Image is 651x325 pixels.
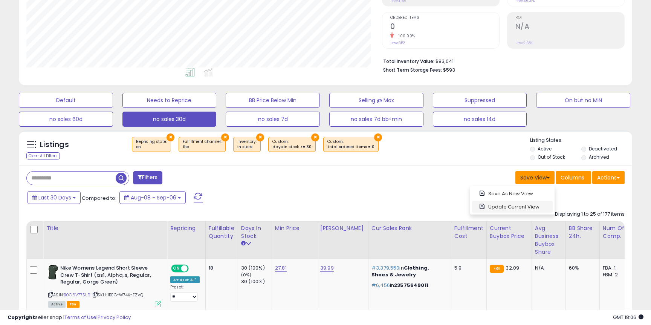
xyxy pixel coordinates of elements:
img: 315HKlygq-L._SL40_.jpg [48,265,58,280]
div: Current Buybox Price [490,224,529,240]
button: × [374,133,382,141]
button: no sales 7d [226,112,320,127]
b: Nike Womens Legend Short Sleeve Crew T-Shirt (as1, Alpha, s, Regular, Regular, Gorge Green) [60,265,152,288]
label: Out of Stock [538,154,565,160]
span: 32.09 [506,264,519,271]
button: × [167,133,174,141]
div: [PERSON_NAME] [320,224,365,232]
button: no sales 30d [122,112,217,127]
span: FBA [67,301,79,308]
p: Listing States: [530,137,632,144]
a: Save As New View [472,188,553,199]
button: Aug-08 - Sep-06 [119,191,186,204]
button: Save View [515,171,555,184]
button: no sales 14d [433,112,527,127]
small: FBA [490,265,504,273]
div: FBM: 2 [603,271,628,278]
button: no sales 60d [19,112,113,127]
span: Repricing state : [136,139,167,150]
div: Preset: [170,285,200,302]
button: × [256,133,264,141]
a: Terms of Use [64,314,96,321]
span: 23575649011 [394,282,428,289]
small: Days In Stock. [241,240,246,247]
div: total ordered items = 0 [327,144,374,150]
p: in [371,282,445,289]
span: $593 [443,66,455,74]
button: Columns [556,171,591,184]
h2: N/A [515,22,624,32]
button: BB Price Below Min [226,93,320,108]
div: Title [46,224,164,232]
a: Update Current View [472,201,553,213]
div: ASIN: [48,265,161,307]
span: Custom: [327,139,374,150]
div: 5.9 [454,265,481,271]
button: Filters [133,171,162,184]
a: Privacy Policy [98,314,131,321]
h5: Listings [40,140,69,150]
div: Amazon AI * [170,276,200,283]
button: × [311,133,319,141]
div: Days In Stock [241,224,269,240]
span: ON [172,265,181,272]
label: Deactivated [589,146,617,152]
div: Fulfillment Cost [454,224,483,240]
div: BB Share 24h. [569,224,596,240]
span: Clothing, Shoes & Jewelry [371,264,429,278]
button: Default [19,93,113,108]
button: On but no MIN [536,93,630,108]
div: FBA: 1 [603,265,628,271]
label: Archived [589,154,609,160]
button: Last 30 Days [27,191,81,204]
h2: 0 [390,22,499,32]
span: Last 30 Days [38,194,71,201]
button: × [221,133,229,141]
span: #6,456 [371,282,390,289]
div: days in stock >= 30 [272,144,312,150]
div: Displaying 1 to 25 of 177 items [555,211,625,218]
span: OFF [188,265,200,272]
div: 30 (100%) [241,265,272,271]
button: Selling @ Max [329,93,423,108]
span: Custom: [272,139,312,150]
small: Prev: 352 [390,41,405,45]
small: (0%) [241,272,252,278]
b: Short Term Storage Fees: [383,67,442,73]
small: Prev: 2.65% [515,41,533,45]
span: #3,379,550 [371,264,400,271]
div: 60% [569,265,594,271]
strong: Copyright [8,314,35,321]
button: Needs to Reprice [122,93,217,108]
div: Clear All Filters [26,152,60,159]
div: Cur Sales Rank [371,224,448,232]
div: Fulfillable Quantity [209,224,235,240]
div: on [136,144,167,150]
span: Ordered Items [390,16,499,20]
span: | SKU: 1BEG-W74X-EZVQ [92,292,144,298]
a: 39.99 [320,264,334,272]
div: seller snap | | [8,314,131,321]
label: Active [538,146,552,152]
button: Suppressed [433,93,527,108]
button: Actions [592,171,625,184]
span: Fulfillment channel : [183,139,222,150]
div: Avg. Business Buybox Share [535,224,562,256]
span: All listings currently available for purchase on Amazon [48,301,66,308]
div: Min Price [275,224,314,232]
a: B0C6V77SL9 [64,292,90,298]
small: -100.00% [394,33,415,39]
span: Aug-08 - Sep-06 [131,194,176,201]
div: Repricing [170,224,202,232]
li: $83,041 [383,56,619,65]
a: 27.81 [275,264,287,272]
span: Compared to: [82,195,116,202]
span: ROI [515,16,624,20]
div: fba [183,144,222,150]
button: no sales 7d bb<min [329,112,423,127]
div: in stock [237,144,257,150]
p: in [371,265,445,278]
div: N/A [535,265,560,271]
span: 2025-10-7 18:06 GMT [613,314,643,321]
div: Num of Comp. [603,224,630,240]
